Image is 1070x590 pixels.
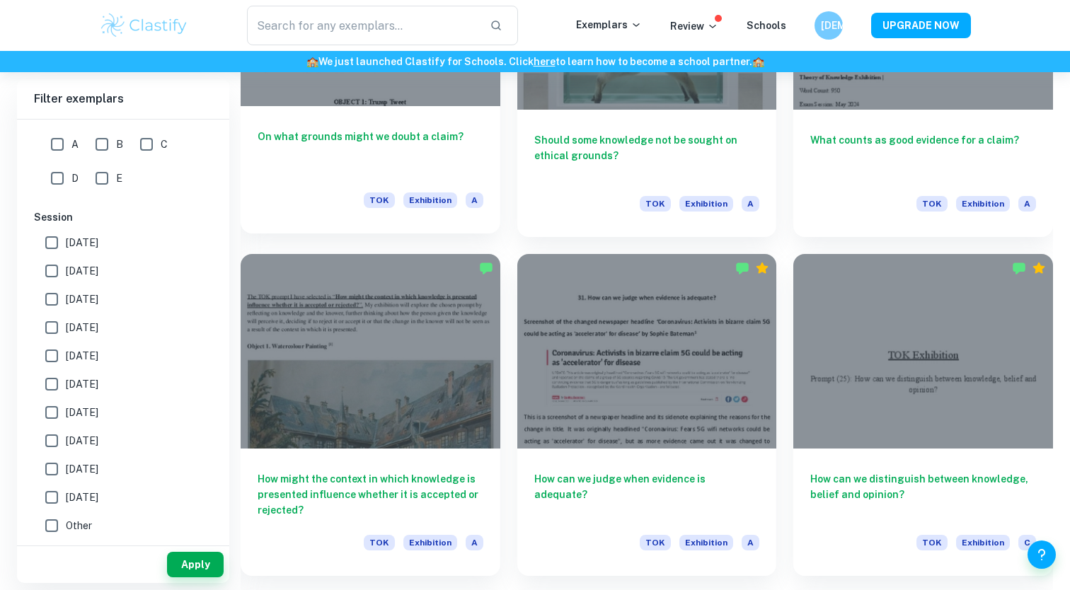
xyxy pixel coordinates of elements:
[364,535,395,550] span: TOK
[810,132,1036,179] h6: What counts as good evidence for a claim?
[161,137,168,152] span: C
[871,13,971,38] button: UPGRADE NOW
[1032,261,1046,275] div: Premium
[66,320,98,335] span: [DATE]
[752,56,764,67] span: 🏫
[403,192,457,208] span: Exhibition
[66,490,98,505] span: [DATE]
[306,56,318,67] span: 🏫
[167,552,224,577] button: Apply
[815,11,843,40] button: [DEMOGRAPHIC_DATA]
[755,261,769,275] div: Premium
[793,254,1053,576] a: How can we distinguish between knowledge, belief and opinion?TOKExhibitionC
[258,129,483,175] h6: On what grounds might we doubt a claim?
[640,535,671,550] span: TOK
[534,132,760,179] h6: Should some knowledge not be sought on ethical grounds?
[66,376,98,392] span: [DATE]
[66,263,98,279] span: [DATE]
[534,56,556,67] a: here
[66,235,98,250] span: [DATE]
[1018,535,1036,550] span: C
[466,192,483,208] span: A
[99,11,189,40] img: Clastify logo
[916,535,948,550] span: TOK
[66,291,98,307] span: [DATE]
[679,196,733,212] span: Exhibition
[71,170,79,186] span: D
[116,137,123,152] span: B
[241,254,500,576] a: How might the context in which knowledge is presented influence whether it is accepted or rejecte...
[747,20,786,31] a: Schools
[403,535,457,550] span: Exhibition
[466,535,483,550] span: A
[1028,540,1056,569] button: Help and Feedback
[679,535,733,550] span: Exhibition
[479,261,493,275] img: Marked
[3,54,1067,69] h6: We just launched Clastify for Schools. Click to learn how to become a school partner.
[956,535,1010,550] span: Exhibition
[17,79,229,119] h6: Filter exemplars
[34,209,212,225] h6: Session
[576,17,642,33] p: Exemplars
[534,471,760,518] h6: How can we judge when evidence is adequate?
[517,254,777,576] a: How can we judge when evidence is adequate?TOKExhibitionA
[670,18,718,34] p: Review
[71,137,79,152] span: A
[258,471,483,518] h6: How might the context in which knowledge is presented influence whether it is accepted or rejected?
[66,348,98,364] span: [DATE]
[1012,261,1026,275] img: Marked
[1018,196,1036,212] span: A
[735,261,749,275] img: Marked
[640,196,671,212] span: TOK
[364,192,395,208] span: TOK
[66,433,98,449] span: [DATE]
[66,461,98,477] span: [DATE]
[956,196,1010,212] span: Exhibition
[66,405,98,420] span: [DATE]
[247,6,478,45] input: Search for any exemplars...
[810,471,1036,518] h6: How can we distinguish between knowledge, belief and opinion?
[742,535,759,550] span: A
[916,196,948,212] span: TOK
[66,518,92,533] span: Other
[116,170,122,186] span: E
[742,196,759,212] span: A
[821,18,837,33] h6: [DEMOGRAPHIC_DATA]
